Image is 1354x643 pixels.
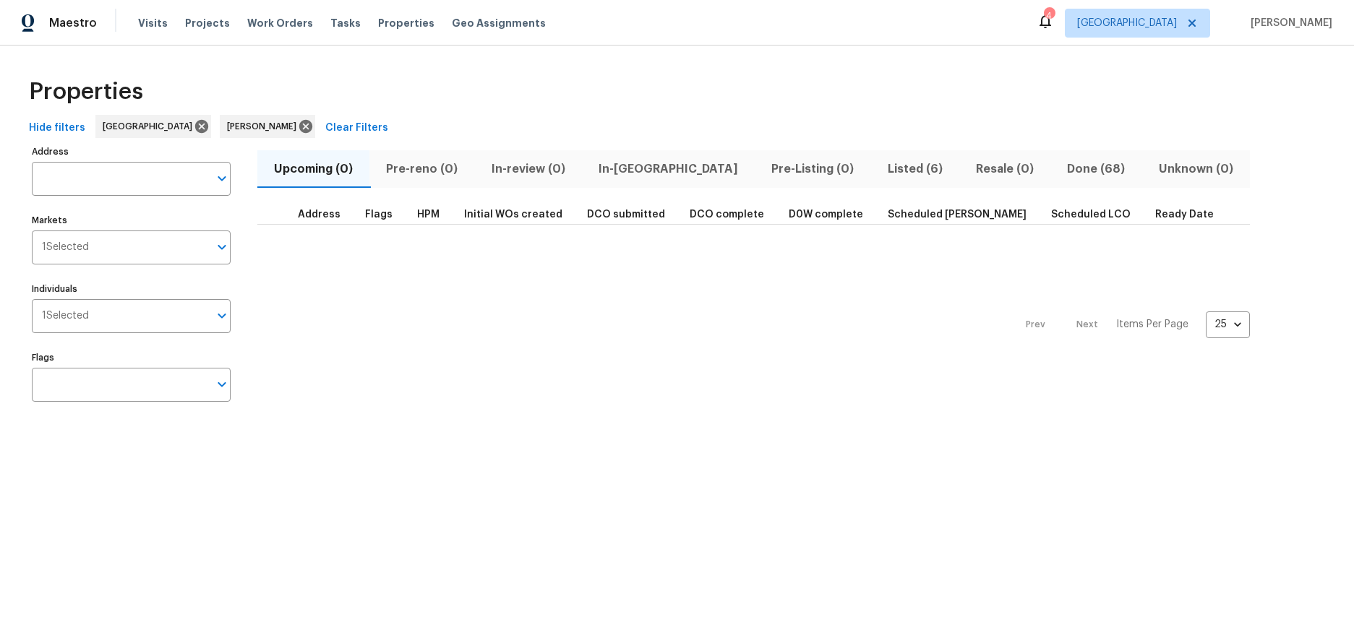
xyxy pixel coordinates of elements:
span: DCO submitted [587,210,665,220]
span: Pre-reno (0) [378,159,466,179]
nav: Pagination Navigation [1012,233,1250,416]
button: Open [212,306,232,326]
div: [GEOGRAPHIC_DATA] [95,115,211,138]
span: Pre-Listing (0) [763,159,862,179]
span: 1 Selected [42,310,89,322]
span: Done (68) [1059,159,1133,179]
div: 4 [1044,9,1054,23]
button: Clear Filters [320,115,394,142]
span: Listed (6) [880,159,951,179]
label: Flags [32,353,231,362]
div: [PERSON_NAME] [220,115,315,138]
span: Ready Date [1155,210,1214,220]
span: DCO complete [690,210,764,220]
span: Scheduled [PERSON_NAME] [888,210,1027,220]
span: In-review (0) [484,159,573,179]
span: [GEOGRAPHIC_DATA] [1077,16,1177,30]
span: Maestro [49,16,97,30]
span: [PERSON_NAME] [1245,16,1332,30]
span: Resale (0) [968,159,1042,179]
span: HPM [417,210,440,220]
button: Open [212,374,232,394]
span: Initial WOs created [464,210,562,220]
span: Tasks [330,18,361,28]
span: 1 Selected [42,241,89,254]
span: Flags [365,210,393,220]
span: Geo Assignments [452,16,546,30]
span: Properties [29,85,143,99]
p: Items Per Page [1116,317,1188,332]
span: Upcoming (0) [266,159,361,179]
span: In-[GEOGRAPHIC_DATA] [591,159,746,179]
span: Clear Filters [325,119,388,137]
span: Hide filters [29,119,85,137]
label: Individuals [32,285,231,293]
span: Scheduled LCO [1051,210,1131,220]
span: Properties [378,16,434,30]
span: [GEOGRAPHIC_DATA] [103,119,198,134]
button: Open [212,168,232,189]
label: Address [32,147,231,156]
span: Visits [138,16,168,30]
span: Work Orders [247,16,313,30]
button: Open [212,237,232,257]
span: [PERSON_NAME] [227,119,302,134]
div: 25 [1206,306,1250,343]
button: Hide filters [23,115,91,142]
span: Projects [185,16,230,30]
span: Address [298,210,340,220]
label: Markets [32,216,231,225]
span: D0W complete [789,210,863,220]
span: Unknown (0) [1151,159,1241,179]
